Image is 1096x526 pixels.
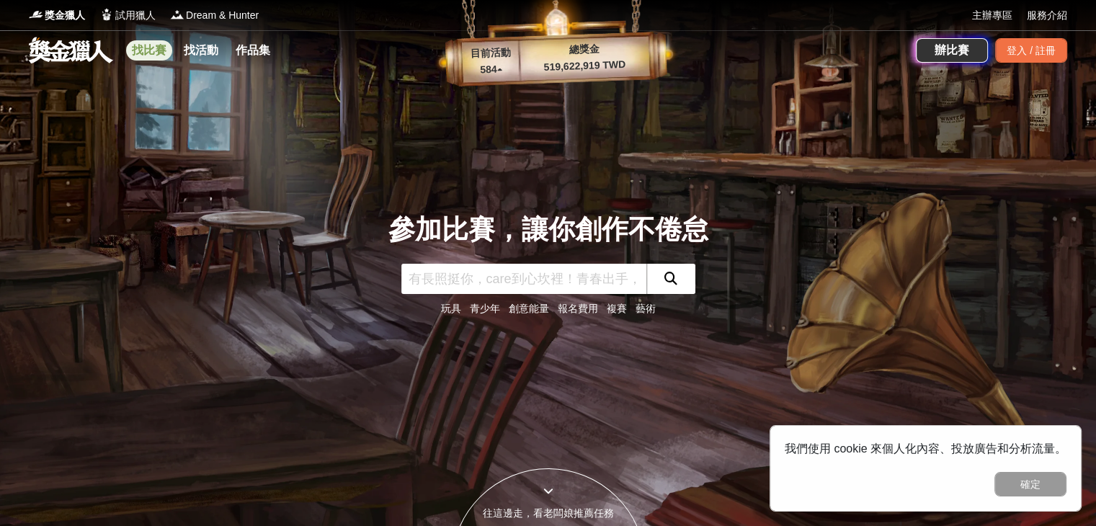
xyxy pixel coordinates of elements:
a: 辦比賽 [916,38,988,63]
div: 登入 / 註冊 [995,38,1067,63]
a: 主辦專區 [972,8,1012,23]
div: 往這邊走，看老闆娘推薦任務 [452,506,645,521]
a: 找比賽 [126,40,172,61]
a: Logo試用獵人 [99,8,156,23]
a: 找活動 [178,40,224,61]
span: 獎金獵人 [45,8,85,23]
a: 玩具 [441,303,461,314]
span: Dream & Hunter [186,8,259,23]
p: 584 ▴ [462,61,520,79]
input: 有長照挺你，care到心坎裡！青春出手，拍出照顧 影音徵件活動 [401,264,646,294]
p: 總獎金 [519,40,649,59]
a: 青少年 [470,303,500,314]
span: 試用獵人 [115,8,156,23]
div: 參加比賽，讓你創作不倦怠 [388,210,708,250]
img: Logo [170,7,184,22]
a: 服務介紹 [1027,8,1067,23]
button: 確定 [994,472,1066,496]
a: 藝術 [636,303,656,314]
span: 我們使用 cookie 來個人化內容、投放廣告和分析流量。 [785,442,1066,455]
p: 目前活動 [461,45,520,62]
a: 作品集 [230,40,276,61]
a: 報名費用 [558,303,598,314]
a: Logo獎金獵人 [29,8,85,23]
p: 519,622,919 TWD [520,56,650,76]
a: LogoDream & Hunter [170,8,259,23]
a: 創意能量 [509,303,549,314]
a: 複賽 [607,303,627,314]
img: Logo [99,7,114,22]
img: Logo [29,7,43,22]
